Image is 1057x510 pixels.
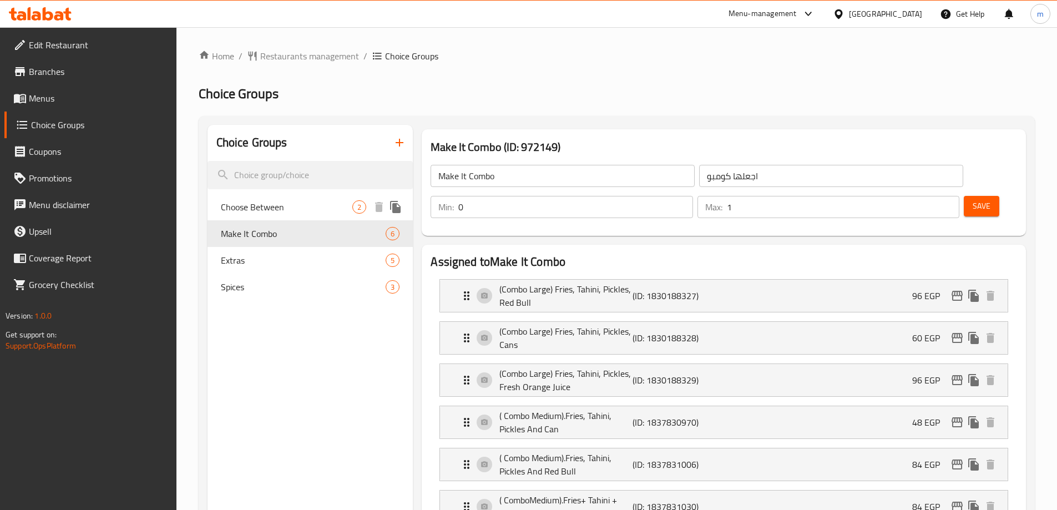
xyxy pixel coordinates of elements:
div: Make It Combo6 [208,220,413,247]
p: (Combo Large) Fries, Tahini, Pickles, Cans [499,325,632,351]
a: Branches [4,58,176,85]
a: Home [199,49,234,63]
button: edit [949,414,965,431]
h2: Choice Groups [216,134,287,151]
li: Expand [431,401,1017,443]
div: Expand [440,364,1008,396]
li: / [239,49,242,63]
p: ( Combo Medium).Fries, Tahini, Pickles And Can [499,409,632,436]
div: Spices3 [208,274,413,300]
button: delete [982,414,999,431]
div: Expand [440,322,1008,354]
span: Promotions [29,171,168,185]
a: Support.OpsPlatform [6,339,76,353]
div: Choices [352,200,366,214]
p: Max: [705,200,722,214]
button: duplicate [965,330,982,346]
div: Expand [440,448,1008,481]
button: delete [982,456,999,473]
button: duplicate [965,456,982,473]
button: duplicate [965,414,982,431]
p: Min: [438,200,454,214]
p: (ID: 1837830970) [633,416,721,429]
a: Edit Restaurant [4,32,176,58]
span: Grocery Checklist [29,278,168,291]
p: ( Combo Medium).Fries, Tahini, Pickles And Red Bull [499,451,632,478]
a: Promotions [4,165,176,191]
span: Edit Restaurant [29,38,168,52]
span: Menus [29,92,168,105]
button: delete [982,372,999,388]
h3: Make It Combo (ID: 972149) [431,138,1017,156]
p: 84 EGP [912,458,949,471]
div: Choices [386,254,399,267]
button: Save [964,196,999,216]
a: Grocery Checklist [4,271,176,298]
span: Branches [29,65,168,78]
button: duplicate [387,199,404,215]
button: duplicate [965,372,982,388]
span: Upsell [29,225,168,238]
button: edit [949,330,965,346]
span: Choice Groups [385,49,438,63]
p: 60 EGP [912,331,949,345]
div: Choose Between2deleteduplicate [208,194,413,220]
li: Expand [431,317,1017,359]
span: Get support on: [6,327,57,342]
span: 1.0.0 [34,309,52,323]
a: Choice Groups [4,112,176,138]
div: Expand [440,406,1008,438]
span: 2 [353,202,366,213]
span: Make It Combo [221,227,386,240]
li: Expand [431,359,1017,401]
p: 48 EGP [912,416,949,429]
a: Coverage Report [4,245,176,271]
span: Coupons [29,145,168,158]
span: Restaurants management [260,49,359,63]
span: Choice Groups [31,118,168,132]
span: Spices [221,280,386,294]
span: 6 [386,229,399,239]
button: delete [982,330,999,346]
li: Expand [431,443,1017,486]
a: Menus [4,85,176,112]
p: (ID: 1830188327) [633,289,721,302]
nav: breadcrumb [199,49,1035,63]
li: / [363,49,367,63]
button: edit [949,372,965,388]
span: Menu disclaimer [29,198,168,211]
button: edit [949,456,965,473]
a: Coupons [4,138,176,165]
div: [GEOGRAPHIC_DATA] [849,8,922,20]
button: delete [982,287,999,304]
div: Expand [440,280,1008,312]
span: 5 [386,255,399,266]
button: edit [949,287,965,304]
span: Coverage Report [29,251,168,265]
p: (Combo Large) Fries, Tahini, Pickles, Fresh Orange Juice [499,367,632,393]
p: (Combo Large) Fries, Tahini, Pickles, Red Bull [499,282,632,309]
div: Extras5 [208,247,413,274]
button: duplicate [965,287,982,304]
div: Menu-management [729,7,797,21]
p: (ID: 1830188328) [633,331,721,345]
a: Restaurants management [247,49,359,63]
p: (ID: 1830188329) [633,373,721,387]
span: Extras [221,254,386,267]
button: delete [371,199,387,215]
a: Menu disclaimer [4,191,176,218]
div: Choices [386,280,399,294]
span: m [1037,8,1044,20]
div: Choices [386,227,399,240]
h2: Assigned to Make It Combo [431,254,1017,270]
a: Upsell [4,218,176,245]
span: Choose Between [221,200,353,214]
span: Choice Groups [199,81,279,106]
p: (ID: 1837831006) [633,458,721,471]
span: Save [973,199,990,213]
li: Expand [431,275,1017,317]
input: search [208,161,413,189]
span: Version: [6,309,33,323]
p: 96 EGP [912,373,949,387]
p: 96 EGP [912,289,949,302]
